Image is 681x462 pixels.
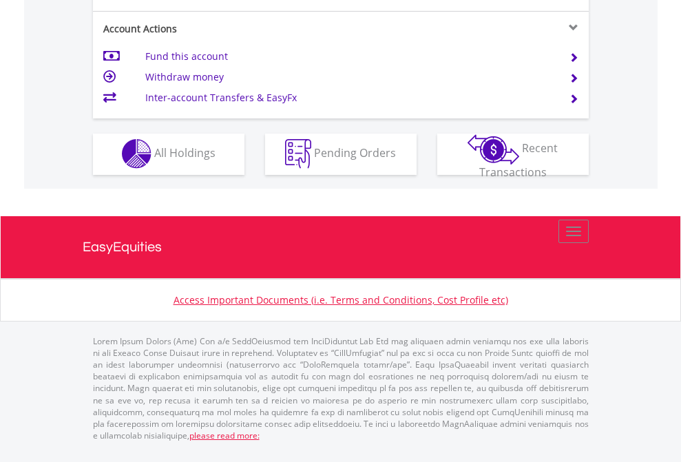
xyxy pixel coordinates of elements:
[145,46,552,67] td: Fund this account
[174,293,508,306] a: Access Important Documents (i.e. Terms and Conditions, Cost Profile etc)
[154,145,216,160] span: All Holdings
[145,67,552,87] td: Withdraw money
[189,430,260,441] a: please read more:
[285,139,311,169] img: pending_instructions-wht.png
[93,22,341,36] div: Account Actions
[437,134,589,175] button: Recent Transactions
[479,140,558,180] span: Recent Transactions
[83,216,599,278] a: EasyEquities
[122,139,151,169] img: holdings-wht.png
[93,134,244,175] button: All Holdings
[265,134,417,175] button: Pending Orders
[314,145,396,160] span: Pending Orders
[145,87,552,108] td: Inter-account Transfers & EasyFx
[468,134,519,165] img: transactions-zar-wht.png
[93,335,589,441] p: Lorem Ipsum Dolors (Ame) Con a/e SeddOeiusmod tem InciDiduntut Lab Etd mag aliquaen admin veniamq...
